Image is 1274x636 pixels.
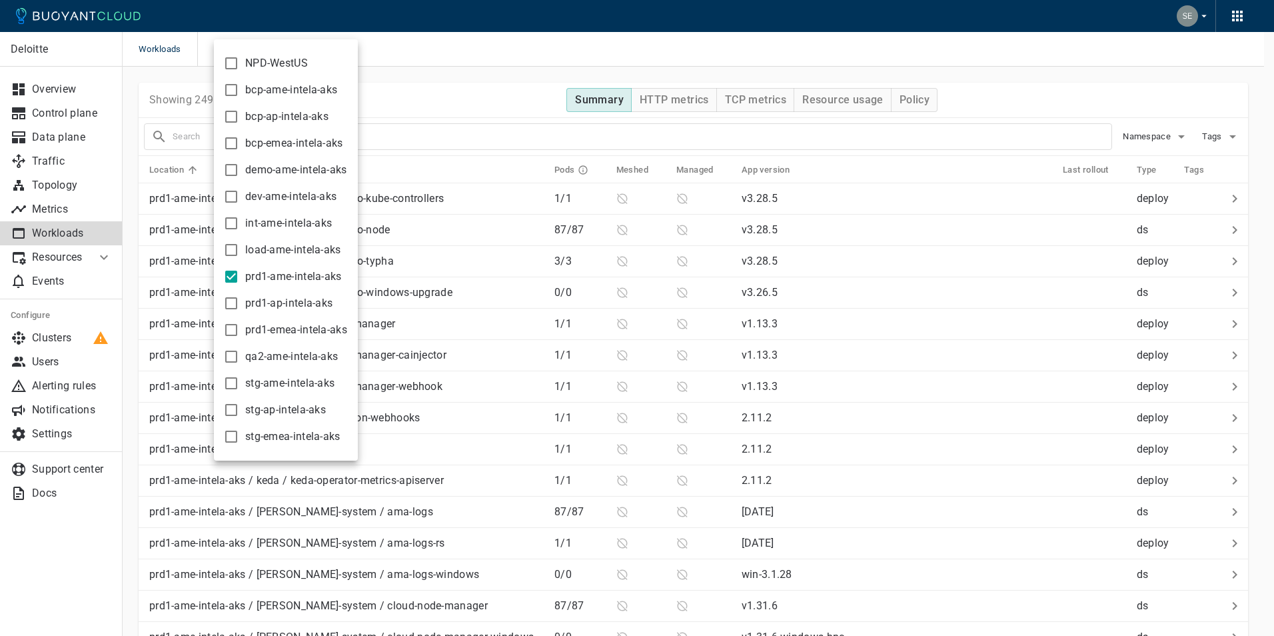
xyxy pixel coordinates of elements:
span: stg-ap-intela-aks [245,403,326,417]
span: bcp-emea-intela-aks [245,137,343,150]
span: demo-ame-intela-aks [245,163,347,177]
span: load-ame-intela-aks [245,243,341,257]
span: dev-ame-intela-aks [245,190,336,203]
span: bcp-ap-intela-aks [245,110,328,123]
span: prd1-ap-intela-aks [245,297,332,310]
span: prd1-ame-intela-aks [245,270,342,283]
span: NPD-WestUS [245,57,308,70]
span: qa2-ame-intela-aks [245,350,338,363]
span: bcp-ame-intela-aks [245,83,337,97]
span: stg-ame-intela-aks [245,377,334,390]
span: int-ame-intela-aks [245,217,332,230]
span: prd1-emea-intela-aks [245,323,347,337]
span: stg-emea-intela-aks [245,430,340,443]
